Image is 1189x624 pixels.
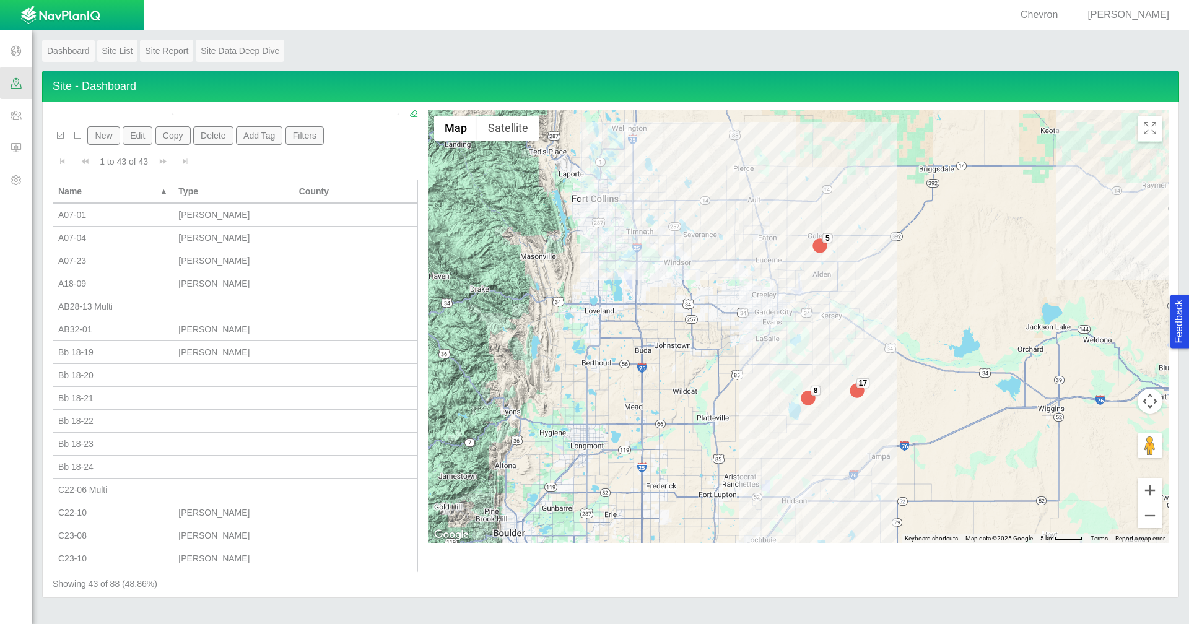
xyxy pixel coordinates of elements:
[299,185,412,197] div: County
[173,547,294,570] td: Wells
[53,341,173,364] td: Bb 18-19
[58,232,168,244] div: A07-04
[87,126,120,145] button: New
[53,456,173,479] td: Bb 18-24
[1138,433,1162,458] button: Drag Pegman onto the map to open Street View
[409,108,418,120] a: Clear Filters
[42,71,1179,102] h4: Site - Dashboard
[477,116,539,141] button: Show satellite imagery
[58,461,168,473] div: Bb 18-24
[1087,9,1169,20] span: [PERSON_NAME]
[53,479,173,501] td: C22-06 Multi
[431,527,472,543] a: Open this area in Google Maps (opens a new window)
[53,295,173,318] td: AB28-13 Multi
[58,438,168,450] div: Bb 18-23
[1170,295,1189,348] button: Feedback
[58,300,168,313] div: AB28-13 Multi
[178,185,288,197] div: Type
[53,387,173,410] td: Bb 18-21
[178,529,288,542] div: [PERSON_NAME]
[58,346,168,358] div: Bb 18-19
[58,415,168,427] div: Bb 18-22
[236,126,283,145] button: Add Tag
[178,323,288,336] div: [PERSON_NAME]
[905,534,958,543] button: Keyboard shortcuts
[285,126,324,145] button: Filters
[58,185,157,197] div: Name
[97,40,138,62] a: Site List
[822,233,832,243] div: 5
[53,524,173,547] td: C23-08
[173,272,294,295] td: Wells
[53,570,173,593] td: C24-10
[173,180,294,204] th: Type
[1138,389,1162,414] button: Map camera controls
[95,155,153,173] div: 1 to 43 of 43
[173,570,294,593] td: Wells
[178,254,288,267] div: [PERSON_NAME]
[431,527,472,543] img: Google
[178,232,288,244] div: [PERSON_NAME]
[178,209,288,221] div: [PERSON_NAME]
[58,209,168,221] div: A07-01
[1037,534,1087,543] button: Map Scale: 5 km per 43 pixels
[178,346,288,358] div: [PERSON_NAME]
[178,552,288,565] div: [PERSON_NAME]
[173,227,294,249] td: Wells
[53,318,173,341] td: AB32-01
[53,364,173,387] td: Bb 18-20
[53,102,89,111] span: Free Text
[155,126,191,145] button: Copy
[53,249,173,272] td: A07-23
[53,272,173,295] td: A18-09
[811,386,821,396] div: 8
[196,40,284,62] a: Site Data Deep Dive
[58,529,168,542] div: C23-08
[53,227,173,249] td: A07-04
[58,483,168,496] div: C22-06 Multi
[1138,478,1162,503] button: Zoom in
[20,6,100,25] img: UrbanGroupSolutionsTheme$USG_Images$logo.png
[173,204,294,227] td: Wells
[1138,503,1162,528] button: Zoom out
[53,204,173,227] td: A07-01
[193,126,233,145] button: Delete
[856,378,869,388] div: 17
[42,40,95,62] a: Dashboard
[1040,535,1054,542] span: 5 km
[160,186,168,196] span: ▲
[1115,535,1165,542] a: Report a map error
[53,433,173,456] td: Bb 18-23
[58,323,168,336] div: AB32-01
[173,501,294,524] td: Wells
[1021,9,1058,20] span: Chevron
[173,249,294,272] td: Wells
[58,277,168,290] div: A18-09
[178,277,288,290] div: [PERSON_NAME]
[140,40,193,62] a: Site Report
[173,341,294,364] td: Wells
[1091,535,1108,542] a: Terms (opens in new tab)
[53,410,173,433] td: Bb 18-22
[965,535,1033,542] span: Map data ©2025 Google
[53,501,173,524] td: C22-10
[173,524,294,547] td: Wells
[58,392,168,404] div: Bb 18-21
[178,506,288,519] div: [PERSON_NAME]
[294,180,418,204] th: County
[53,180,173,204] th: Name
[1073,8,1174,22] div: [PERSON_NAME]
[58,552,168,565] div: C23-10
[434,116,477,141] button: Show street map
[53,547,173,570] td: C23-10
[1138,116,1162,141] button: Toggle Fullscreen in browser window
[53,579,157,589] span: Showing 43 of 88 (48.86%)
[53,150,418,173] div: Pagination
[58,254,168,267] div: A07-23
[173,318,294,341] td: Wells
[58,506,168,519] div: C22-10
[123,126,153,145] button: Edit
[58,369,168,381] div: Bb 18-20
